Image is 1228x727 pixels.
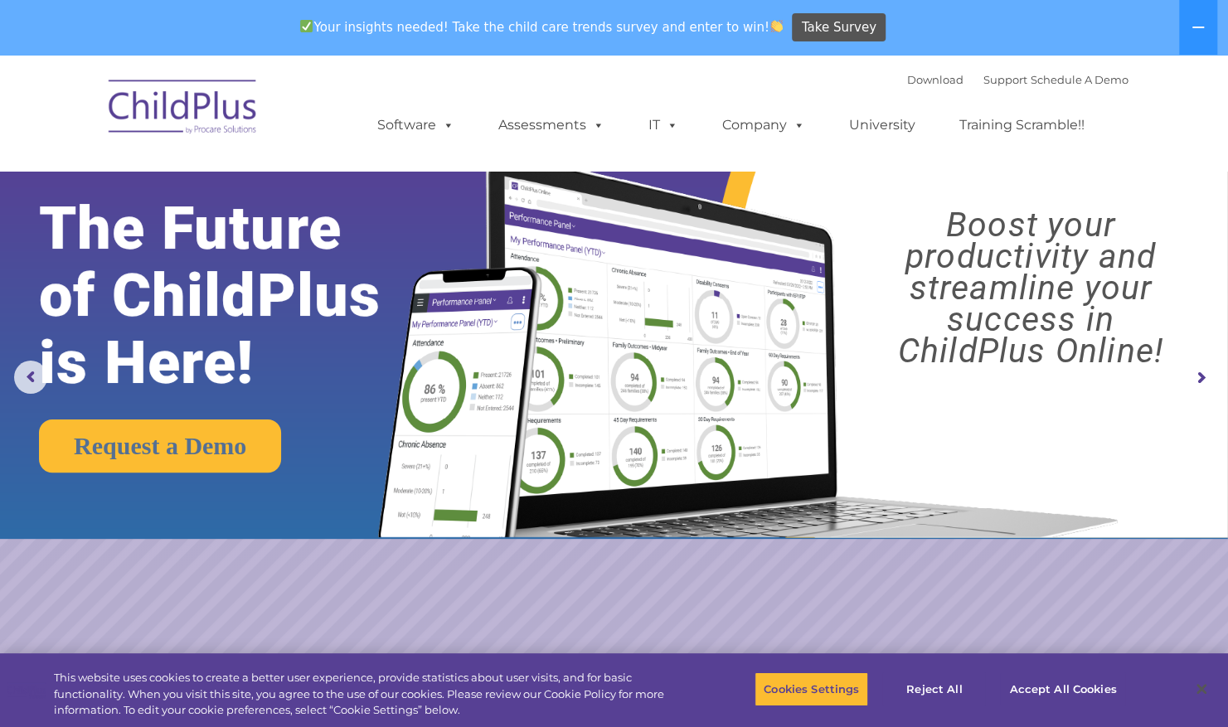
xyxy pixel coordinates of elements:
[1031,73,1128,86] a: Schedule A Demo
[907,73,1128,86] font: |
[706,109,822,142] a: Company
[907,73,963,86] a: Download
[39,419,281,473] a: Request a Demo
[770,20,783,32] img: 👏
[755,671,868,706] button: Cookies Settings
[943,109,1101,142] a: Training Scramble!!
[231,177,301,190] span: Phone number
[100,68,266,151] img: ChildPlus by Procare Solutions
[983,73,1027,86] a: Support
[1000,671,1125,706] button: Accept All Cookies
[632,109,695,142] a: IT
[231,109,281,122] span: Last name
[361,109,471,142] a: Software
[882,671,986,706] button: Reject All
[294,11,790,43] span: Your insights needed! Take the child care trends survey and enter to win!
[300,20,313,32] img: ✅
[54,670,676,719] div: This website uses cookies to create a better user experience, provide statistics about user visit...
[832,109,932,142] a: University
[39,195,431,396] rs-layer: The Future of ChildPlus is Here!
[482,109,621,142] a: Assessments
[802,13,876,42] span: Take Survey
[792,13,886,42] a: Take Survey
[1183,671,1220,707] button: Close
[848,209,1213,366] rs-layer: Boost your productivity and streamline your success in ChildPlus Online!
